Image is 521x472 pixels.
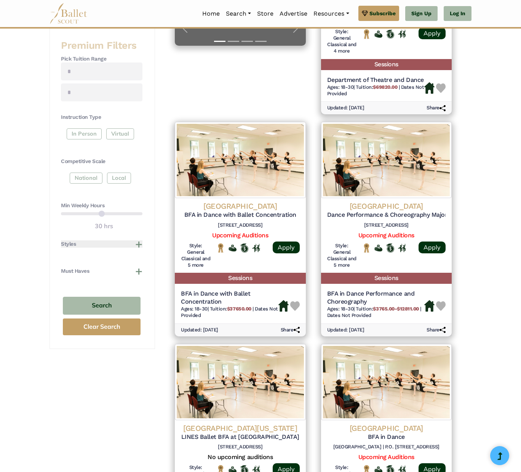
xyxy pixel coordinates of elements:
h6: Share [281,327,300,333]
a: Resources [310,6,352,22]
h3: Premium Filters [61,39,142,52]
img: Logo [321,344,452,420]
output: 30 hrs [95,221,113,231]
a: Home [199,6,223,22]
h4: [GEOGRAPHIC_DATA] [327,201,446,211]
h6: Share [427,327,446,333]
h6: Style: General Classical and 5 more [181,243,211,269]
h6: Updated: [DATE] [327,105,364,111]
h6: [STREET_ADDRESS] [327,222,446,229]
img: National [217,243,225,253]
h5: No upcoming auditions [181,453,300,461]
button: Search [63,297,141,315]
h5: Sessions [175,273,306,284]
span: Dates Not Provided [327,312,371,318]
h4: Instruction Type [61,114,142,121]
a: Subscribe [358,6,399,21]
img: Housing Available [424,82,435,94]
a: Sign Up [405,6,438,21]
h4: Styles [61,240,76,248]
img: In Person [398,30,406,38]
img: In Person [398,244,406,252]
h6: [STREET_ADDRESS] [181,222,300,229]
h5: BFA in Dance with Ballet Concentration [181,211,300,219]
h6: [STREET_ADDRESS] [181,444,300,450]
span: Ages: 18-30 [327,306,354,312]
a: Apply [419,27,446,39]
a: Advertise [276,6,310,22]
a: Apply [419,242,446,253]
h6: Updated: [DATE] [327,327,364,333]
img: National [363,243,371,253]
span: Subscribe [369,9,396,18]
h6: Style: General Classical and 4 more [327,29,357,54]
h5: BFA in Dance Performance and Choreography [327,290,425,306]
a: Store [254,6,276,22]
a: Upcoming Auditions [358,232,414,239]
h6: | | [327,84,425,97]
h6: Style: General Classical and 5 more [327,243,357,269]
img: Offers Scholarship [240,243,248,252]
h4: Competitive Scale [61,158,142,165]
h4: Must Haves [61,267,89,275]
button: Clear Search [63,318,141,336]
button: Must Haves [61,267,142,275]
h4: [GEOGRAPHIC_DATA] [327,423,446,433]
h6: [GEOGRAPHIC_DATA] | P.O. [STREET_ADDRESS] [327,444,446,450]
a: Apply [273,242,300,253]
h5: Sessions [321,273,452,284]
button: Slide 3 [241,37,253,46]
img: Offers Financial Aid [374,30,382,38]
h5: Dance Performance & Choreography Major (B.F.A.) [327,211,446,219]
h6: Updated: [DATE] [181,327,218,333]
img: Housing Available [424,300,435,312]
span: Dates Not Provided [327,84,424,96]
img: Offers Financial Aid [229,245,237,252]
img: Logo [175,344,306,420]
span: Tuition: [210,306,253,312]
h5: LINES Ballet BFA at [GEOGRAPHIC_DATA] [181,433,300,441]
img: Offers Financial Aid [374,245,382,252]
h5: Department of Theatre and Dance [327,76,425,84]
button: Slide 1 [214,37,225,46]
img: In Person [252,244,260,252]
h5: BFA in Dance with Ballet Concentration [181,290,278,306]
button: Styles [61,240,142,248]
img: Offers Scholarship [386,243,394,252]
b: $37650.00 [227,306,251,312]
a: Upcoming Auditions [212,232,268,239]
b: $69820.00 [373,84,397,90]
h4: [GEOGRAPHIC_DATA][US_STATE] [181,423,300,433]
span: Ages: 18-30 [327,84,354,90]
span: Ages: 18-30 [181,306,208,312]
img: National [363,29,371,39]
b: $3765.00-$12811.00 [373,306,419,312]
img: Logo [321,122,452,198]
h6: Share [427,105,446,111]
h5: BFA in Dance [327,433,446,441]
img: Heart [290,301,300,311]
a: Upcoming Auditions [358,453,414,461]
button: Slide 4 [255,37,267,46]
a: Search [223,6,254,22]
h5: Sessions [321,59,452,70]
img: Heart [436,301,446,311]
img: Housing Available [278,300,289,312]
img: Offers Scholarship [386,30,394,38]
h4: [GEOGRAPHIC_DATA] [181,201,300,211]
button: Slide 2 [228,37,239,46]
a: Log In [444,6,471,21]
span: Tuition: [356,84,398,90]
img: Logo [175,122,306,198]
span: Dates Not Provided [181,306,278,318]
img: Heart [436,83,446,93]
h4: Min Weekly Hours [61,202,142,210]
h6: | | [327,306,425,319]
h6: | | [181,306,278,319]
img: gem.svg [362,9,368,18]
span: Tuition: [356,306,420,312]
h4: Pick Tuition Range [61,55,142,63]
